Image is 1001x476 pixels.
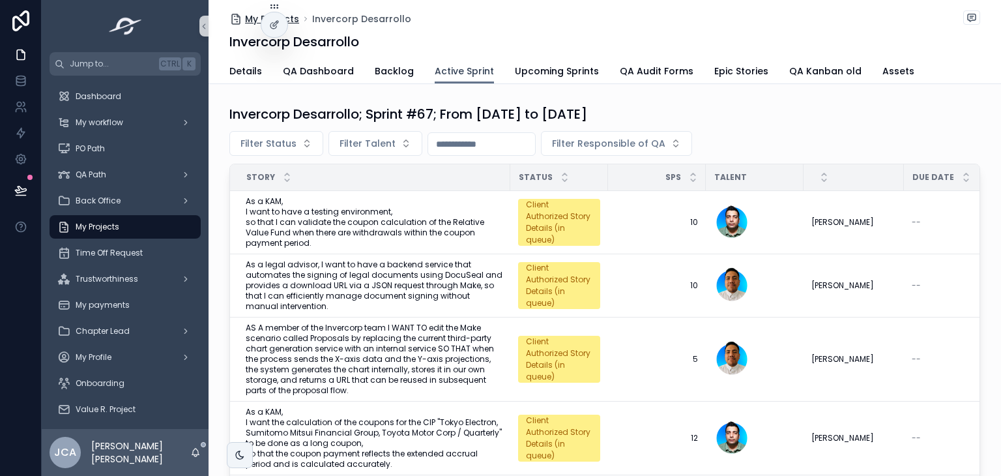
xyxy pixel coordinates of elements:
[912,433,994,443] a: --
[616,354,698,364] a: 5
[76,248,143,258] span: Time Off Request
[50,215,201,239] a: My Projects
[552,137,665,150] span: Filter Responsible of QA
[50,241,201,265] a: Time Off Request
[811,433,896,443] a: [PERSON_NAME]
[435,59,494,84] a: Active Sprint
[105,16,146,37] img: App logo
[70,59,154,69] span: Jump to...
[515,65,599,78] span: Upcoming Sprints
[50,320,201,343] a: Chapter Lead
[76,196,121,206] span: Back Office
[246,196,502,248] a: As a KAM, I want to have a testing environment, so that I can validate the coupon calculation of ...
[515,59,599,85] a: Upcoming Sprints
[50,346,201,369] a: My Profile
[50,372,201,395] a: Onboarding
[159,57,181,70] span: Ctrl
[50,85,201,108] a: Dashboard
[283,59,354,85] a: QA Dashboard
[245,12,299,25] span: My Projects
[42,76,209,429] div: scrollable content
[328,131,422,156] button: Select Button
[246,260,502,312] a: As a legal advisor, I want to have a backend service that automates the signing of legal document...
[616,217,698,228] a: 10
[789,59,862,85] a: QA Kanban old
[912,280,921,291] span: --
[246,407,502,469] a: As a KAM, I want the calculation of the coupons for the CIP "Tokyo Electron, Sumitomo Mitsui Fina...
[811,217,874,228] span: [PERSON_NAME]
[912,217,921,228] span: --
[616,280,698,291] a: 10
[229,33,359,51] h1: Invercorp Desarrollo
[714,172,747,183] span: Talent
[246,323,502,396] a: AS A member of the Invercorp team I WANT TO edit the Make scenario called Proposals by replacing ...
[76,352,111,363] span: My Profile
[811,217,896,228] a: [PERSON_NAME]
[912,172,954,183] span: Due Date
[811,280,874,291] span: [PERSON_NAME]
[283,65,354,78] span: QA Dashboard
[375,59,414,85] a: Backlog
[811,354,874,364] span: [PERSON_NAME]
[229,105,587,123] h1: Invercorp Desarrollo; Sprint #67; From [DATE] to [DATE]
[50,398,201,421] a: Value R. Project
[912,354,921,364] span: --
[620,59,693,85] a: QA Audit Forms
[50,189,201,213] a: Back Office
[76,170,106,180] span: QA Path
[184,59,194,69] span: K
[229,59,262,85] a: Details
[912,217,994,228] a: --
[714,59,768,85] a: Epic Stories
[76,91,121,102] span: Dashboard
[882,65,914,78] span: Assets
[435,65,494,78] span: Active Sprint
[54,445,76,460] span: JCA
[76,117,123,128] span: My workflow
[240,137,297,150] span: Filter Status
[811,280,896,291] a: [PERSON_NAME]
[519,172,553,183] span: Status
[518,415,600,462] a: Client Authorized Story Details (in queue)
[76,404,136,415] span: Value R. Project
[518,199,600,246] a: Client Authorized Story Details (in queue)
[526,262,592,309] div: Client Authorized Story Details (in queue)
[76,300,130,310] span: My payments
[50,52,201,76] button: Jump to...CtrlK
[526,415,592,462] div: Client Authorized Story Details (in queue)
[76,143,105,154] span: PO Path
[246,172,275,183] span: Story
[541,131,692,156] button: Select Button
[91,439,190,466] p: [PERSON_NAME] [PERSON_NAME]
[50,293,201,317] a: My payments
[229,131,323,156] button: Select Button
[518,336,600,383] a: Client Authorized Story Details (in queue)
[50,137,201,160] a: PO Path
[665,172,681,183] span: SPs
[229,12,299,25] a: My Projects
[714,65,768,78] span: Epic Stories
[312,12,411,25] a: Invercorp Desarrollo
[620,65,693,78] span: QA Audit Forms
[882,59,914,85] a: Assets
[912,280,994,291] a: --
[811,433,874,443] span: [PERSON_NAME]
[616,433,698,443] a: 12
[50,267,201,291] a: Trustworthiness
[811,354,896,364] a: [PERSON_NAME]
[526,199,592,246] div: Client Authorized Story Details (in queue)
[50,163,201,186] a: QA Path
[229,65,262,78] span: Details
[912,354,994,364] a: --
[789,65,862,78] span: QA Kanban old
[50,111,201,134] a: My workflow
